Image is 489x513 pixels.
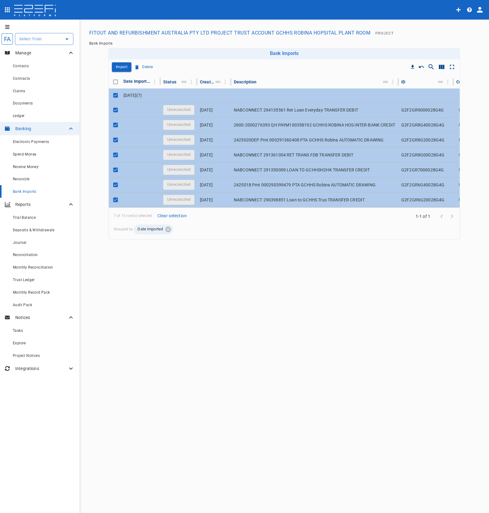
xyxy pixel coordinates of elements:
[231,103,399,117] td: NABCONNECT 294135561 Ret Loan Everyday TRANSFER DEBIT
[13,303,32,307] span: Audit Pack
[116,64,127,71] p: Import
[111,151,120,159] span: Toggle select row
[234,78,257,86] div: Description
[443,77,453,87] button: Column Actions
[375,31,394,35] span: Project
[197,192,231,207] td: [DATE]
[447,62,457,72] button: Toggle full screen
[111,181,120,189] span: Toggle select row
[231,133,399,147] td: 2425020DEP Pmt 000291360408 PTA GCHHS Robina AUTOMATIC DRAWING
[459,198,461,202] span: $
[459,153,461,157] span: $
[13,354,40,358] span: Project Notices
[111,106,120,114] span: Toggle select row
[399,133,454,147] td: G2F2GR8G20028G4G
[111,166,120,174] span: Toggle select row
[13,101,33,105] span: Documents
[459,183,461,187] span: $
[13,140,49,144] span: Electronic Payments
[13,278,35,282] span: Trust Ledger
[436,62,447,72] button: Show/Hide columns
[163,78,176,86] div: Status
[197,148,231,162] td: [DATE]
[13,253,38,257] span: Reconciliation
[111,91,120,100] span: Toggle select row
[114,225,450,234] span: Grouped by
[399,178,454,192] td: G2F2GR6G40028G4G
[2,33,13,45] div: FA
[111,50,458,56] h6: Bank Imports
[13,189,36,194] span: Bank Imports
[13,290,50,295] span: Monthly Record Pack
[15,50,67,56] p: Manage
[13,228,55,232] span: Deposits & Withdrawals
[231,118,399,132] td: 2600-2000276393 QH PAYM100358192 GCHHS ROBINA HOS INTER-BANK CREDIT
[197,118,231,132] td: [DATE]
[89,41,113,46] a: Bank Imports
[459,108,461,112] span: $
[436,78,445,86] button: Move
[134,226,167,232] span: Date Imported
[381,78,390,86] button: Move
[197,178,231,192] td: [DATE]
[426,62,436,72] button: Show/Hide search
[13,265,53,269] span: Monthly Reconciliation
[180,78,188,86] button: Move
[399,118,454,132] td: G2F2GR8G40028G4G
[399,148,454,162] td: G2F2GR8G00028G4G
[142,64,153,71] p: Delete
[459,123,461,127] span: $
[111,196,120,204] span: Toggle select row
[164,107,194,113] span: Unreconciled
[111,78,120,86] span: Toggle select all
[134,225,173,234] div: Date Imported
[197,133,231,147] td: [DATE]
[164,122,194,128] span: Unreconciled
[459,168,461,172] span: $
[413,213,433,219] span: 1-1 of 1
[111,136,120,144] span: Toggle select row
[13,89,25,93] span: Claims
[13,215,36,220] span: Trial Balance
[408,63,417,71] button: Download CSV
[417,62,426,71] button: Reset Sorting
[18,36,61,42] input: Select Trust
[13,64,29,68] span: Contacts
[157,212,187,219] button: Clear selection
[456,78,469,86] div: Credit
[15,201,67,207] p: Reports
[200,78,214,86] div: Created On
[447,213,457,219] span: Go to next page
[164,182,194,188] span: Unreconciled
[87,27,373,39] button: FITOUT AND REFURBISHMENT AUSTRALIA PTY LTD PROJECT TRUST ACCOUNT GCHHS ROBINA HOPSITAL PLANT ROOM
[231,163,399,177] td: NABCONNECT 291350009 LOAN TO GCHHSH2HK TRANSFER CREDIT
[214,78,222,86] button: Move
[13,152,36,156] span: Spend Money
[13,76,30,81] span: Contracts
[133,62,154,72] button: Delete
[186,77,196,87] button: Column Actions
[15,365,67,372] p: Integrations
[112,62,131,72] span: Import Bank Statement CSV
[111,121,120,129] span: Toggle select row
[231,178,399,192] td: 2425018 Pmt 000290399479 PTA GCHHS Robina AUTOMATIC DRAWING
[399,163,454,177] td: G2F2GR7000028G4G
[231,148,399,162] td: NABCONNECT 291361004 RET TRANS FDB TRANSFER DEBIT
[164,137,194,143] span: Unreconciled
[164,167,194,173] span: Unreconciled
[401,78,406,86] div: ID
[114,212,187,219] div: 7 of 15 row(s) selected
[197,103,231,117] td: [DATE]
[388,77,398,87] button: Column Actions
[436,213,447,219] span: Go to previous page
[164,152,194,158] span: Unreconciled
[220,77,230,87] button: Column Actions
[13,114,24,118] span: Ledger
[13,177,30,181] span: Reconcile
[112,62,131,72] button: Import
[89,41,479,46] nav: breadcrumb
[13,240,27,245] span: Journal
[15,314,67,321] p: Notices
